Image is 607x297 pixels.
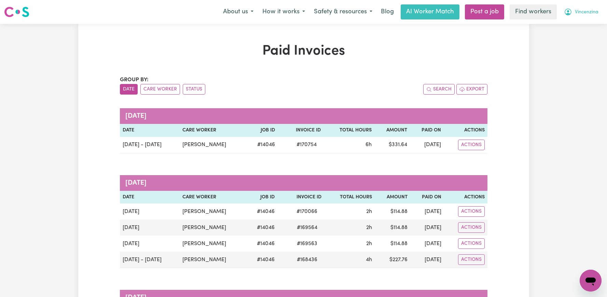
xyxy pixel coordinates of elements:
td: [DATE] [410,220,444,236]
th: Invoice ID [277,191,324,204]
td: [DATE] [120,220,180,236]
span: # 169563 [293,240,321,248]
button: Actions [458,222,485,233]
td: [DATE] [410,236,444,252]
td: [PERSON_NAME] [180,137,246,153]
button: My Account [560,5,603,19]
a: Find workers [510,4,557,19]
th: Paid On [410,124,444,137]
td: [DATE] [120,203,180,220]
button: Actions [458,140,485,150]
caption: [DATE] [120,175,487,191]
td: [PERSON_NAME] [180,203,246,220]
button: Actions [458,238,485,249]
iframe: Button to launch messaging window [580,270,602,292]
h1: Paid Invoices [120,43,487,59]
a: AI Worker Match [401,4,459,19]
span: 2 hours [366,225,372,230]
a: Blog [377,4,398,19]
td: $ 227.76 [375,252,410,268]
button: sort invoices by care worker [140,84,180,95]
button: Export [456,84,487,95]
th: Date [120,191,180,204]
button: sort invoices by paid status [183,84,205,95]
th: Actions [444,191,487,204]
td: [PERSON_NAME] [180,220,246,236]
th: Total Hours [324,191,375,204]
td: [DATE] - [DATE] [120,137,180,153]
span: 6 hours [365,142,372,147]
button: Search [423,84,455,95]
caption: [DATE] [120,108,487,124]
button: sort invoices by date [120,84,138,95]
th: Invoice ID [278,124,323,137]
td: $ 114.88 [375,220,410,236]
td: [DATE] [120,236,180,252]
span: Vincenzina [575,9,598,16]
td: # 14046 [246,137,278,153]
th: Amount [374,124,410,137]
td: [PERSON_NAME] [180,252,246,268]
td: $ 114.88 [375,236,410,252]
th: Actions [444,124,487,137]
span: 4 hours [366,257,372,263]
span: # 170066 [292,208,321,216]
button: Safety & resources [309,5,377,19]
span: Group by: [120,77,149,83]
td: # 14046 [246,220,277,236]
th: Amount [375,191,410,204]
th: Total Hours [323,124,374,137]
td: # 14046 [246,236,277,252]
td: [DATE] [410,203,444,220]
th: Job ID [246,191,277,204]
th: Paid On [410,191,444,204]
span: 2 hours [366,209,372,214]
a: Careseekers logo [4,4,29,20]
td: # 14046 [246,252,277,268]
td: [DATE] [410,252,444,268]
th: Job ID [246,124,278,137]
button: Actions [458,254,485,265]
span: 2 hours [366,241,372,246]
th: Date [120,124,180,137]
td: [DATE] [410,137,444,153]
span: # 169564 [293,224,321,232]
button: How it works [258,5,309,19]
span: # 170754 [292,141,321,149]
th: Care Worker [180,191,246,204]
td: $ 114.88 [375,203,410,220]
td: [DATE] - [DATE] [120,252,180,268]
td: $ 331.64 [374,137,410,153]
button: Actions [458,206,485,217]
th: Care Worker [180,124,246,137]
span: # 168436 [293,256,321,264]
td: [PERSON_NAME] [180,236,246,252]
img: Careseekers logo [4,6,29,18]
td: # 14046 [246,203,277,220]
button: About us [219,5,258,19]
a: Post a job [465,4,504,19]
